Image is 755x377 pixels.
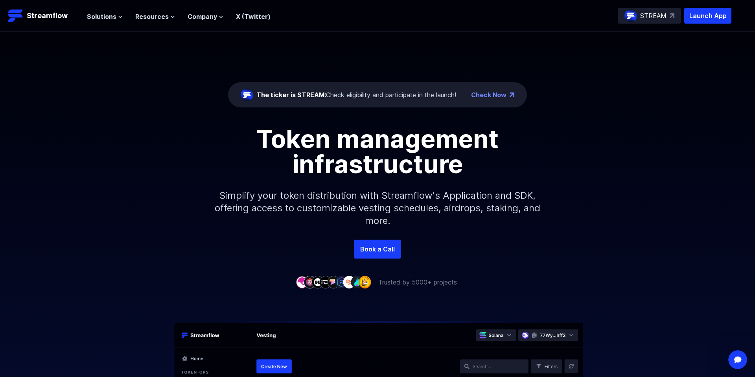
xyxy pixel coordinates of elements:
[684,8,731,24] button: Launch App
[236,13,271,20] a: X (Twitter)
[256,91,326,99] span: The ticker is STREAM:
[188,12,223,21] button: Company
[188,12,217,21] span: Company
[201,126,554,177] h1: Token management infrastructure
[335,276,348,288] img: company-6
[8,8,79,24] a: Streamflow
[296,276,308,288] img: company-1
[311,276,324,288] img: company-3
[27,10,68,21] p: Streamflow
[624,9,637,22] img: streamflow-logo-circle.png
[640,11,667,20] p: STREAM
[135,12,169,21] span: Resources
[8,8,24,24] img: Streamflow Logo
[728,350,747,369] iframe: Intercom live chat
[471,90,506,100] a: Check Now
[241,89,253,101] img: streamflow-logo-circle.png
[378,277,457,287] p: Trusted by 5000+ projects
[510,92,514,97] img: top-right-arrow.png
[87,12,123,21] button: Solutions
[256,90,456,100] div: Check eligibility and participate in the launch!
[87,12,116,21] span: Solutions
[618,8,681,24] a: STREAM
[670,13,674,18] img: top-right-arrow.svg
[319,276,332,288] img: company-4
[354,240,401,259] a: Book a Call
[343,276,355,288] img: company-7
[327,276,340,288] img: company-5
[351,276,363,288] img: company-8
[208,177,547,240] p: Simplify your token distribution with Streamflow's Application and SDK, offering access to custom...
[135,12,175,21] button: Resources
[359,276,371,288] img: company-9
[304,276,316,288] img: company-2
